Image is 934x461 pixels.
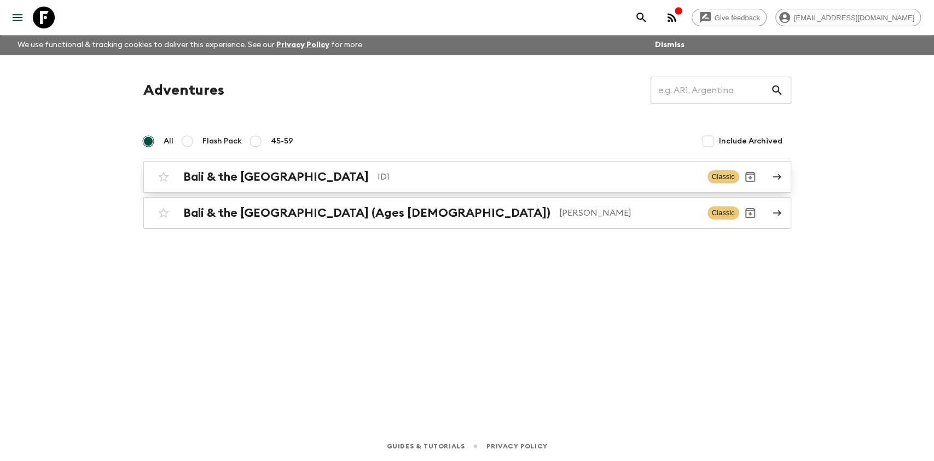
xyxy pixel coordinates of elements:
div: [EMAIL_ADDRESS][DOMAIN_NAME] [775,9,921,26]
a: Privacy Policy [276,41,329,49]
span: Include Archived [719,136,782,147]
a: Guides & Tutorials [386,440,465,452]
button: Dismiss [652,37,687,53]
button: Archive [739,166,761,188]
h2: Bali & the [GEOGRAPHIC_DATA] [183,170,369,184]
h1: Adventures [143,79,224,101]
a: Bali & the [GEOGRAPHIC_DATA]ID1ClassicArchive [143,161,791,193]
p: [PERSON_NAME] [559,206,699,220]
span: Classic [707,206,739,220]
span: 45-59 [271,136,293,147]
button: Archive [739,202,761,224]
span: [EMAIL_ADDRESS][DOMAIN_NAME] [788,14,920,22]
span: All [164,136,173,147]
h2: Bali & the [GEOGRAPHIC_DATA] (Ages [DEMOGRAPHIC_DATA]) [183,206,550,220]
span: Flash Pack [202,136,242,147]
span: Give feedback [709,14,766,22]
p: We use functional & tracking cookies to deliver this experience. See our for more. [13,35,368,55]
p: ID1 [378,170,699,183]
button: menu [7,7,28,28]
a: Privacy Policy [486,440,547,452]
input: e.g. AR1, Argentina [651,75,770,106]
button: search adventures [630,7,652,28]
a: Bali & the [GEOGRAPHIC_DATA] (Ages [DEMOGRAPHIC_DATA])[PERSON_NAME]ClassicArchive [143,197,791,229]
span: Classic [707,170,739,183]
a: Give feedback [692,9,767,26]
